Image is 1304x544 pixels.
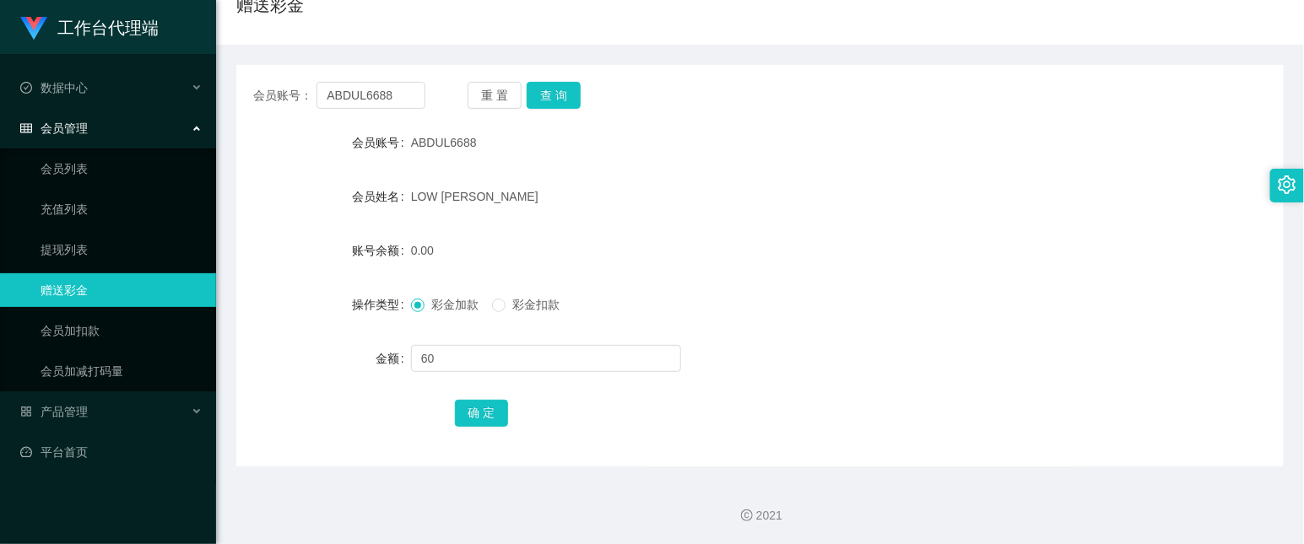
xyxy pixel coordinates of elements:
[352,244,411,257] label: 账号余额
[20,406,32,417] i: 图标: appstore-o
[352,190,411,203] label: 会员姓名
[506,298,566,311] span: 彩金扣款
[455,400,509,427] button: 确 定
[20,81,88,94] span: 数据中心
[527,82,581,109] button: 查 询
[741,509,753,521] i: 图标: copyright
[230,507,1290,525] div: 2021
[20,405,88,418] span: 产品管理
[20,122,32,134] i: 图标: table
[411,136,477,149] span: ABDUL6688
[41,314,203,347] a: 会员加扣款
[41,233,203,267] a: 提现列表
[20,20,159,34] a: 工作台代理端
[253,87,317,105] span: 会员账号：
[425,298,485,311] span: 彩金加款
[41,152,203,186] a: 会员列表
[20,435,203,469] a: 图标: dashboard平台首页
[317,82,425,109] input: 会员账号
[20,17,47,40] img: logo.9652507e.png
[20,121,88,135] span: 会员管理
[57,1,159,55] h1: 工作台代理端
[411,244,434,257] span: 0.00
[352,136,411,149] label: 会员账号
[411,190,538,203] span: LOW [PERSON_NAME]
[468,82,522,109] button: 重 置
[41,273,203,307] a: 赠送彩金
[1278,175,1296,194] i: 图标: setting
[20,82,32,94] i: 图标: check-circle-o
[41,354,203,388] a: 会员加减打码量
[352,298,411,311] label: 操作类型
[41,192,203,226] a: 充值列表
[411,345,681,372] input: 请输入
[376,352,411,365] label: 金额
